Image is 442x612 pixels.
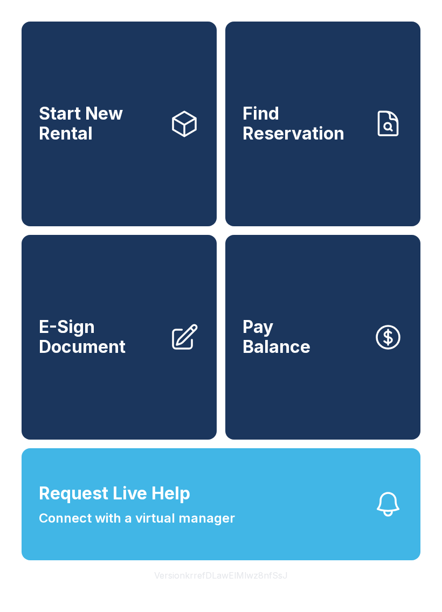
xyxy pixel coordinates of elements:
a: E-Sign Document [22,235,217,440]
a: Find Reservation [225,22,420,226]
button: Request Live HelpConnect with a virtual manager [22,448,420,560]
button: PayBalance [225,235,420,440]
a: Start New Rental [22,22,217,226]
span: Request Live Help [39,481,190,506]
span: Connect with a virtual manager [39,509,235,528]
span: E-Sign Document [39,317,161,357]
span: Pay Balance [243,317,310,357]
button: VersionkrrefDLawElMlwz8nfSsJ [146,560,296,590]
span: Start New Rental [39,104,161,143]
span: Find Reservation [243,104,364,143]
